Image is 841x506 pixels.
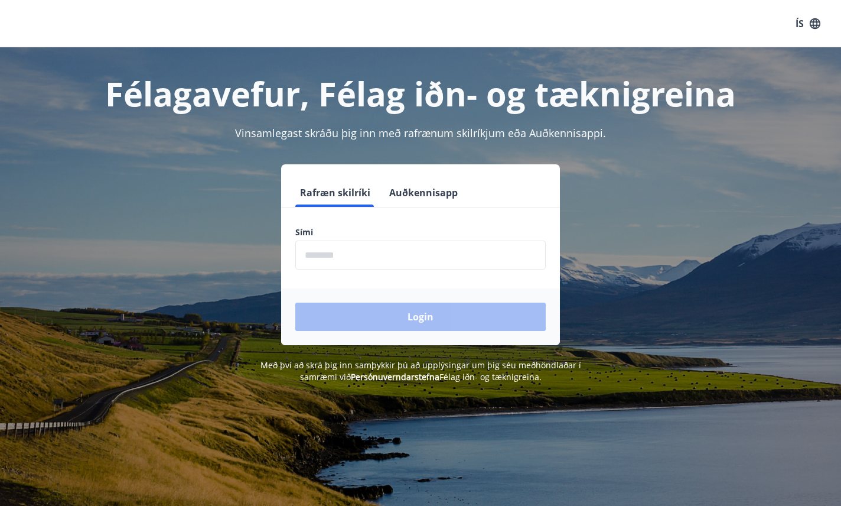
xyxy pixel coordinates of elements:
[384,179,462,207] button: Auðkennisapp
[260,359,581,382] span: Með því að skrá þig inn samþykkir þú að upplýsingar um þig séu meðhöndlaðar í samræmi við Félag i...
[351,371,439,382] a: Persónuverndarstefna
[295,179,375,207] button: Rafræn skilríki
[789,13,827,34] button: ÍS
[295,226,546,238] label: Sími
[235,126,606,140] span: Vinsamlegast skráðu þig inn með rafrænum skilríkjum eða Auðkennisappi.
[14,71,827,116] h1: Félagavefur, Félag iðn- og tæknigreina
